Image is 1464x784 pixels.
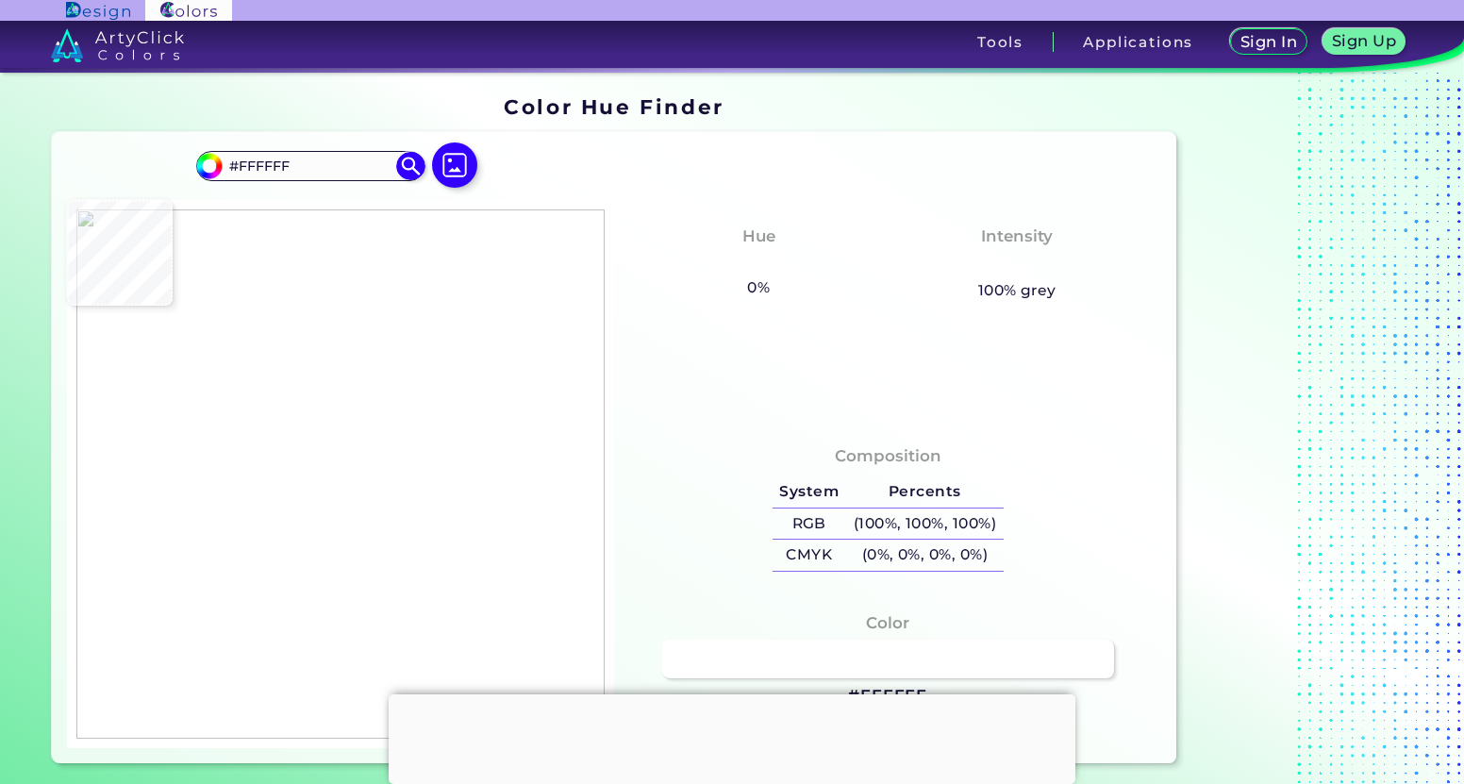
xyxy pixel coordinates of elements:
a: Sign Up [1323,28,1406,55]
img: cf7d0cb6-69bc-4565-b900-b13377b0697e [76,209,605,739]
h4: Hue [742,223,775,250]
h5: Sign In [1240,34,1297,49]
input: type color.. [223,154,398,179]
h5: Sign Up [1332,33,1396,48]
h4: Color [866,609,909,637]
img: icon search [396,152,424,180]
h5: 0% [740,275,776,300]
img: ArtyClick Design logo [66,2,129,20]
h3: None [986,253,1049,275]
img: logo_artyclick_colors_white.svg [51,28,184,62]
h3: #FFFFFF [848,685,927,708]
h3: Tools [977,35,1023,49]
h1: Color Hue Finder [504,92,724,121]
img: icon picture [432,142,477,188]
h5: RGB [773,509,846,540]
a: Sign In [1230,28,1307,55]
h4: Intensity [981,223,1053,250]
h5: (100%, 100%, 100%) [846,509,1004,540]
h5: Percents [846,476,1004,508]
iframe: Advertisement [389,694,1075,779]
h5: System [773,476,846,508]
h4: Composition [835,442,941,470]
h5: (0%, 0%, 0%, 0%) [846,540,1004,571]
iframe: Advertisement [1184,88,1420,771]
h5: 100% grey [978,278,1056,303]
h3: None [727,253,790,275]
h3: Applications [1083,35,1193,49]
h5: CMYK [773,540,846,571]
